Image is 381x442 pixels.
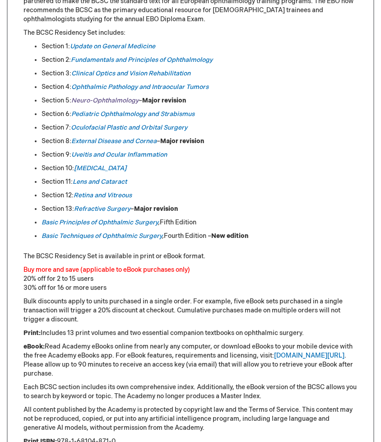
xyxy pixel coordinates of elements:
a: Ophthalmic Pathology and Intraocular Tumors [71,83,209,91]
a: External Disease and Cornea [71,137,157,145]
a: Uveitis and Ocular Inflammation [71,151,167,158]
a: Oculofacial Plastic and Orbital Surgery [71,124,187,131]
a: Update on General Medicine [70,42,155,50]
a: Retina and Vitreous [74,191,132,199]
strong: Major revision [160,137,204,145]
p: The BCSC Residency Set is available in print or eBook format. [23,252,358,261]
p: 20% off for 2 to 15 users 30% off for 16 or more users [23,265,358,293]
a: Clinical Optics and Vision Rehabilitation [71,70,190,77]
strong: eBook: [23,343,45,350]
a: Pediatric Ophthalmology and Strabismus [71,110,195,118]
li: Section 13: – [42,205,358,214]
p: Includes 13 print volumes and two essential companion textbooks on ophthalmic surgery. [23,329,358,338]
a: Refractive Surgery [74,205,130,213]
li: Fourth Edition – [42,232,358,241]
li: Section 7: [42,123,358,132]
li: Section 10: [42,164,358,173]
li: Section 4: [42,83,358,92]
p: Bulk discounts apply to units purchased in a single order. For example, five eBook sets purchased... [23,297,358,324]
strong: New edition [211,232,248,240]
li: Section 12: [42,191,358,200]
li: Section 6: [42,110,358,119]
a: Fundamentals and Principles of Ophthalmology [71,56,213,64]
a: Lens and Cataract [73,178,127,186]
li: Section 1: [42,42,358,51]
li: Section 9: [42,150,358,159]
li: Section 11: [42,177,358,186]
p: Read Academy eBooks online from nearly any computer, or download eBooks to your mobile device wit... [23,342,358,378]
a: Neuro-Ophthalmology [71,97,139,104]
a: Basic Techniques of Ophthalmic Surgery [42,232,162,240]
em: , [158,219,160,226]
a: Basic Principles of Ophthalmic Surgery [42,219,158,226]
li: Section 3: [42,69,358,78]
em: , [42,232,164,240]
p: All content published by the Academy is protected by copyright law and the Terms of Service. This... [23,405,358,433]
li: Fifth Edition [42,218,358,227]
strong: Print: [23,329,41,337]
a: [MEDICAL_DATA] [74,164,126,172]
li: Section 2: [42,56,358,65]
li: Section 8: – [42,137,358,146]
font: Buy more and save (applicable to eBook purchases only) [23,266,190,274]
li: Section 5: – [42,96,358,105]
strong: Major revision [142,97,186,104]
strong: Major revision [134,205,178,213]
p: Each BCSC section includes its own comprehensive index. Additionally, the eBook version of the BC... [23,383,358,401]
p: The BCSC Residency Set includes: [23,28,358,37]
a: [DOMAIN_NAME][URL] [274,352,344,359]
